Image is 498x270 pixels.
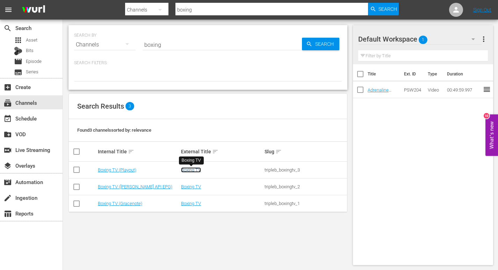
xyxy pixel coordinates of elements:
[3,146,12,154] span: Live Streaming
[14,47,22,55] div: Bits
[98,147,179,156] div: Internal Title
[479,35,488,43] span: more_vert
[181,184,201,189] a: Boxing TV
[181,167,201,173] a: Boxing TV
[3,115,12,123] span: Schedule
[400,64,424,84] th: Ext. ID
[368,87,395,98] a: Adrenaline Side-by-Sides
[26,47,34,54] span: Bits
[401,81,425,98] td: PSW204
[74,60,342,66] p: Search Filters:
[312,38,339,50] span: Search
[77,102,124,110] span: Search Results
[378,3,397,15] span: Search
[14,36,22,44] span: Asset
[473,7,491,13] a: Sign Out
[3,194,12,202] span: Ingestion
[26,68,38,75] span: Series
[3,210,12,218] span: Reports
[265,147,346,156] div: Slug
[265,201,346,206] div: tripleb_boxingtv_1
[443,64,485,84] th: Duration
[4,6,13,14] span: menu
[3,178,12,187] span: Automation
[302,38,339,50] button: Search
[17,2,50,18] img: ans4CAIJ8jUAAAAAAAAAAAAAAAAAAAAAAAAgQb4GAAAAAAAAAAAAAAAAAAAAAAAAJMjXAAAAAAAAAAAAAAAAAAAAAAAAgAT5G...
[483,85,491,94] span: reorder
[275,148,282,155] span: sort
[77,127,151,133] span: Found 3 channels sorted by: relevance
[425,81,444,98] td: Video
[479,31,488,48] button: more_vert
[14,57,22,66] span: Episode
[265,167,346,173] div: tripleb_boxingtv_3
[419,32,427,47] span: 1
[182,158,201,163] div: Boxing TV
[26,37,37,44] span: Asset
[3,24,12,32] span: Search
[125,102,134,110] span: 3
[265,184,346,189] div: tripleb_boxingtv_2
[74,35,136,54] div: Channels
[485,114,498,156] button: Open Feedback Widget
[424,64,443,84] th: Type
[368,3,399,15] button: Search
[212,148,218,155] span: sort
[128,148,134,155] span: sort
[3,83,12,92] span: Create
[14,68,22,76] span: Series
[98,167,136,173] a: Boxing TV (Playout)
[98,184,172,189] a: Boxing TV ([PERSON_NAME] API EPG)
[368,64,400,84] th: Title
[98,201,142,206] a: Boxing TV (Gracenote)
[3,162,12,170] span: Overlays
[484,113,489,118] div: 10
[3,130,12,139] span: VOD
[181,147,262,156] div: External Title
[181,201,201,206] a: Boxing TV
[26,58,42,65] span: Episode
[3,99,12,107] span: Channels
[358,29,482,49] div: Default Workspace
[444,81,483,98] td: 00:49:59.997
